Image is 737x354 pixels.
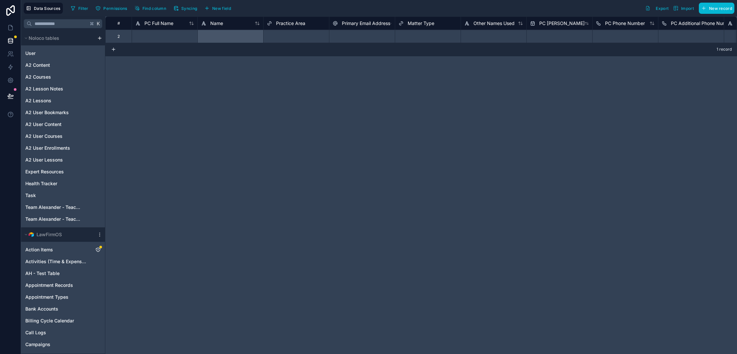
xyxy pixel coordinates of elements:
span: New field [212,6,231,11]
button: Export [643,3,671,14]
span: Name [210,20,223,27]
span: 1 record [717,47,732,52]
a: New record [696,3,734,14]
button: Filter [68,3,91,13]
div: # [111,21,127,26]
span: Data Sources [34,6,61,11]
a: Syncing [171,3,202,13]
span: PC [PERSON_NAME] [539,20,585,27]
button: Data Sources [24,3,63,14]
span: Permissions [103,6,127,11]
span: PC Phone Number [605,20,645,27]
span: PC Additional Phone Number [671,20,734,27]
button: New record [699,3,734,14]
span: Find column [142,6,166,11]
span: Other Names Used [473,20,515,27]
span: PC Full Name [144,20,173,27]
span: Primary Email Address [342,20,390,27]
span: New record [709,6,732,11]
button: Find column [132,3,168,13]
span: Filter [78,6,89,11]
button: New field [202,3,233,13]
button: Syncing [171,3,199,13]
span: Import [681,6,694,11]
span: Practice Area [276,20,305,27]
a: Permissions [93,3,132,13]
span: K [96,21,101,26]
span: Export [656,6,669,11]
button: Import [671,3,696,14]
span: Matter Type [408,20,434,27]
span: Syncing [181,6,197,11]
button: Permissions [93,3,129,13]
div: 2 [117,34,120,39]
